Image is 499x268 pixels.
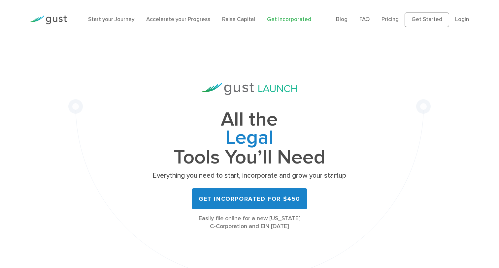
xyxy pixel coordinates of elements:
[382,16,399,23] a: Pricing
[359,16,370,23] a: FAQ
[150,129,349,149] span: Legal
[150,111,349,166] h1: All the Tools You’ll Need
[192,188,307,209] a: Get Incorporated for $450
[146,16,210,23] a: Accelerate your Progress
[336,16,348,23] a: Blog
[30,15,67,24] img: Gust Logo
[455,16,469,23] a: Login
[150,171,349,180] p: Everything you need to start, incorporate and grow your startup
[405,13,449,27] a: Get Started
[222,16,255,23] a: Raise Capital
[88,16,134,23] a: Start your Journey
[150,215,349,230] div: Easily file online for a new [US_STATE] C-Corporation and EIN [DATE]
[267,16,311,23] a: Get Incorporated
[202,83,297,95] img: Gust Launch Logo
